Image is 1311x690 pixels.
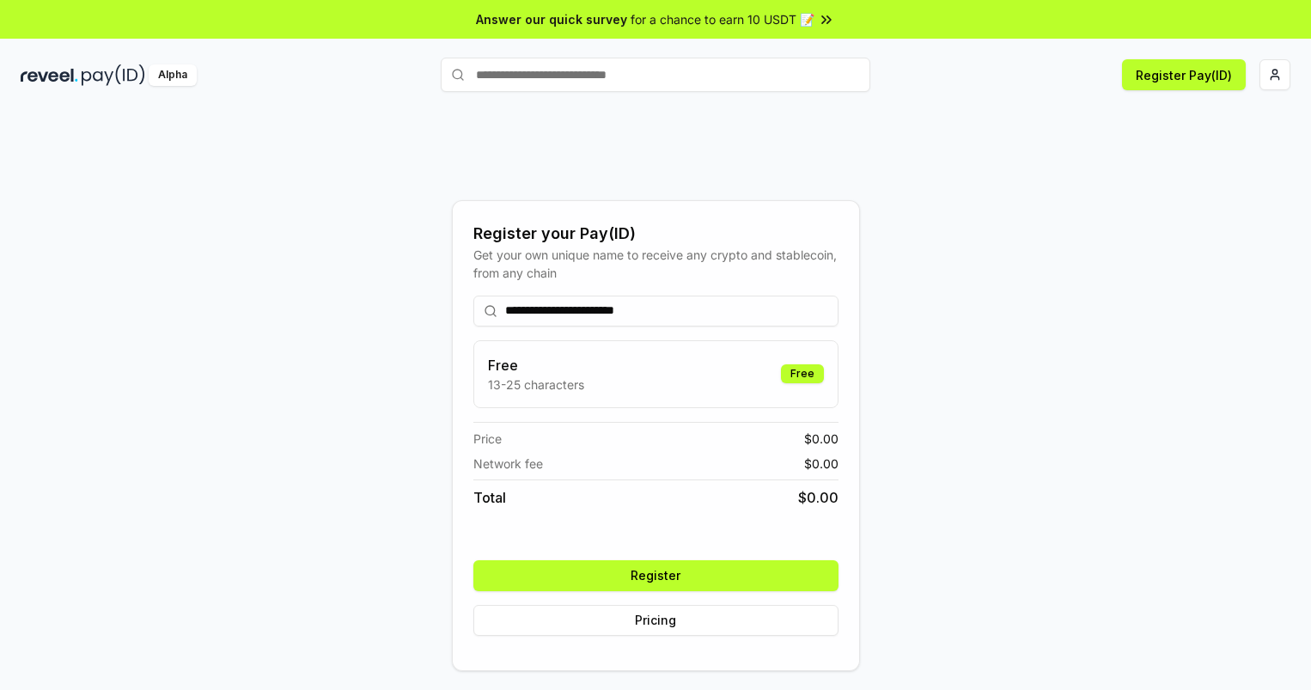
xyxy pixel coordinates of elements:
[21,64,78,86] img: reveel_dark
[473,430,502,448] span: Price
[476,10,627,28] span: Answer our quick survey
[798,487,838,508] span: $ 0.00
[473,246,838,282] div: Get your own unique name to receive any crypto and stablecoin, from any chain
[631,10,814,28] span: for a chance to earn 10 USDT 📝
[804,455,838,473] span: $ 0.00
[473,560,838,591] button: Register
[488,355,584,376] h3: Free
[781,364,824,383] div: Free
[1122,59,1246,90] button: Register Pay(ID)
[488,376,584,394] p: 13-25 characters
[804,430,838,448] span: $ 0.00
[149,64,197,86] div: Alpha
[473,487,506,508] span: Total
[473,605,838,636] button: Pricing
[82,64,145,86] img: pay_id
[473,222,838,246] div: Register your Pay(ID)
[473,455,543,473] span: Network fee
